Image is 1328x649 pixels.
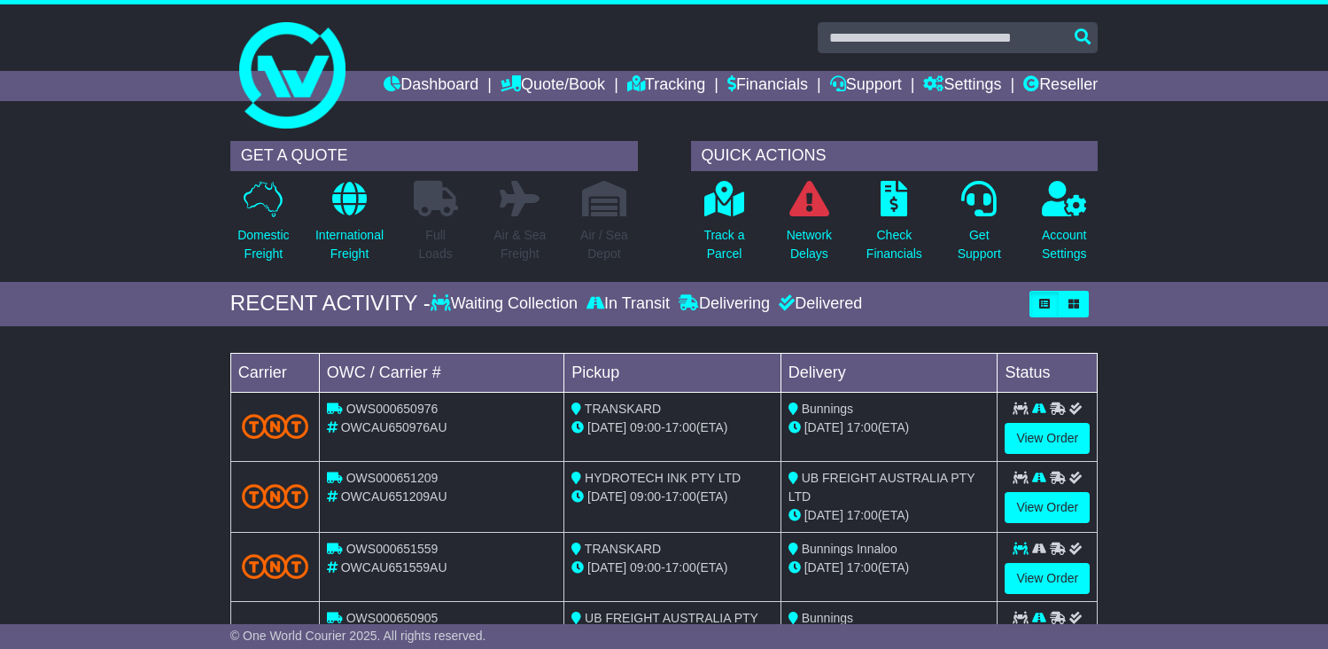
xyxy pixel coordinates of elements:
[242,484,308,508] img: TNT_Domestic.png
[847,508,878,522] span: 17:00
[346,611,439,625] span: OWS000650905
[802,542,897,556] span: Bunnings Innaloo
[802,402,853,416] span: Bunnings
[1005,492,1090,523] a: View Order
[580,226,628,263] p: Air / Sea Depot
[346,471,439,485] span: OWS000651209
[346,402,439,416] span: OWS000650976
[237,180,290,273] a: DomesticFreight
[630,560,661,575] span: 09:00
[571,611,757,644] span: UB FREIGHT AUSTRALIA PTY LTD
[237,226,289,263] p: Domestic Freight
[923,71,1001,101] a: Settings
[564,353,781,392] td: Pickup
[242,554,308,578] img: TNT_Domestic.png
[804,560,843,575] span: [DATE]
[665,560,696,575] span: 17:00
[571,488,773,506] div: - (ETA)
[319,353,563,392] td: OWC / Carrier #
[787,226,832,263] p: Network Delays
[780,353,998,392] td: Delivery
[230,353,319,392] td: Carrier
[341,420,447,434] span: OWCAU650976AU
[493,226,546,263] p: Air & Sea Freight
[630,489,661,504] span: 09:00
[703,180,745,273] a: Track aParcel
[998,353,1098,392] td: Status
[1023,71,1098,101] a: Reseller
[587,420,626,434] span: [DATE]
[804,508,843,522] span: [DATE]
[788,418,990,437] div: (ETA)
[788,559,990,577] div: (ETA)
[431,294,582,314] div: Waiting Collection
[866,226,922,263] p: Check Financials
[703,226,744,263] p: Track a Parcel
[384,71,478,101] a: Dashboard
[630,420,661,434] span: 09:00
[582,294,674,314] div: In Transit
[315,180,384,273] a: InternationalFreight
[627,71,705,101] a: Tracking
[587,489,626,504] span: [DATE]
[958,226,1001,263] p: Get Support
[727,71,808,101] a: Financials
[1041,180,1088,273] a: AccountSettings
[665,420,696,434] span: 17:00
[585,542,661,556] span: TRANSKARD
[230,141,638,171] div: GET A QUOTE
[585,471,741,485] span: HYDROTECH INK PTY LTD
[341,489,447,504] span: OWCAU651209AU
[571,418,773,437] div: - (ETA)
[674,294,774,314] div: Delivering
[788,506,990,525] div: (ETA)
[1042,226,1087,263] p: Account Settings
[804,420,843,434] span: [DATE]
[230,291,431,317] div: RECENT ACTIVITY -
[774,294,862,314] div: Delivered
[830,71,902,101] a: Support
[691,141,1099,171] div: QUICK ACTIONS
[501,71,605,101] a: Quote/Book
[341,560,447,575] span: OWCAU651559AU
[1005,563,1090,594] a: View Order
[786,180,833,273] a: NetworkDelays
[847,560,878,575] span: 17:00
[414,226,458,263] p: Full Loads
[230,629,486,643] span: © One World Courier 2025. All rights reserved.
[1005,423,1090,454] a: View Order
[585,402,661,416] span: TRANSKARD
[315,226,384,263] p: International Freight
[242,414,308,438] img: TNT_Domestic.png
[847,420,878,434] span: 17:00
[665,489,696,504] span: 17:00
[346,542,439,556] span: OWS000651559
[571,559,773,577] div: - (ETA)
[866,180,923,273] a: CheckFinancials
[802,611,853,625] span: Bunnings
[587,560,626,575] span: [DATE]
[957,180,1002,273] a: GetSupport
[788,471,975,504] span: UB FREIGHT AUSTRALIA PTY LTD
